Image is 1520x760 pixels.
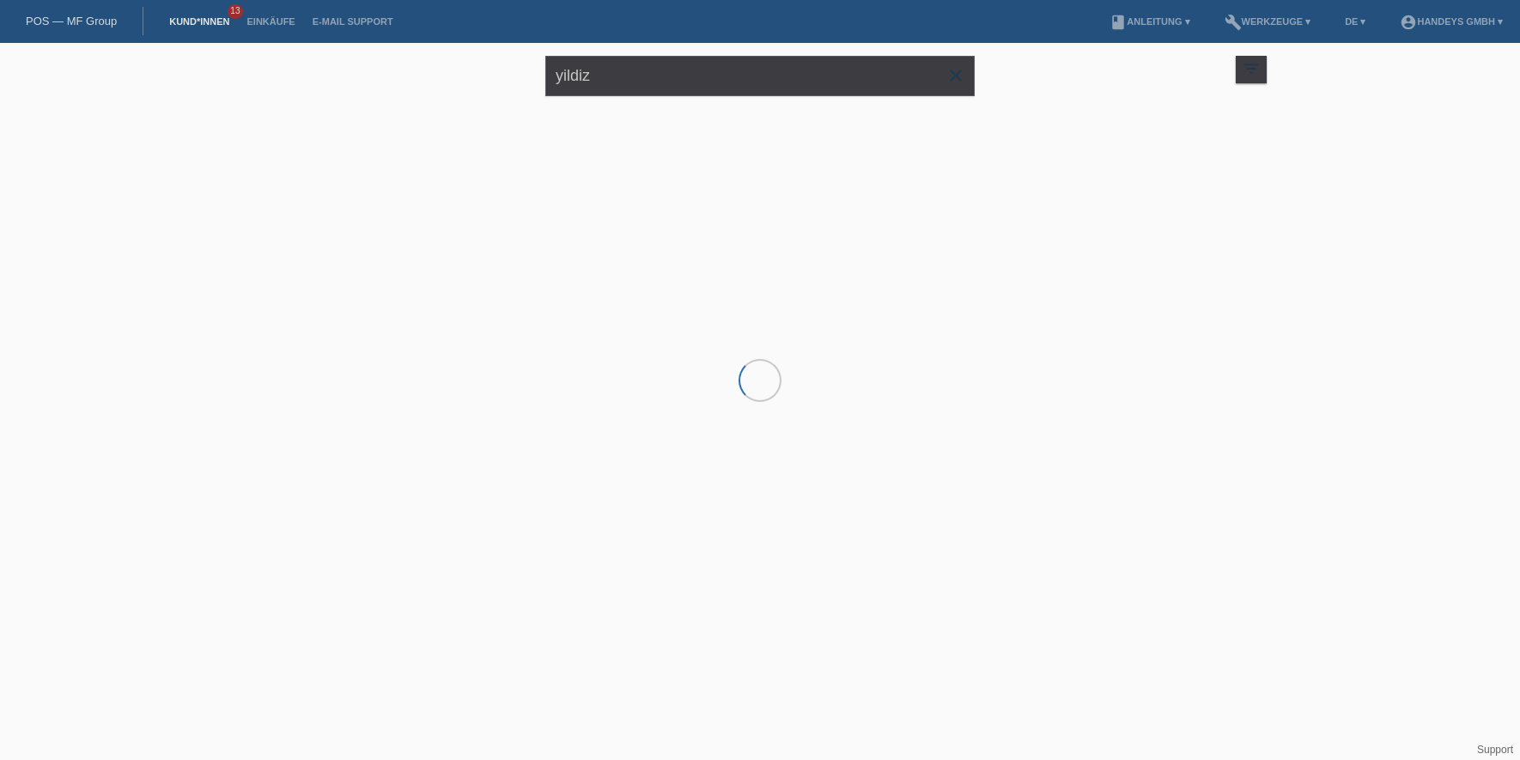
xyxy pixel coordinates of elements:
a: Einkäufe [238,16,303,27]
input: Suche... [545,56,975,96]
a: Kund*innen [161,16,238,27]
a: account_circleHandeys GmbH ▾ [1391,16,1511,27]
i: build [1225,14,1242,31]
a: E-Mail Support [304,16,402,27]
i: close [945,65,966,86]
span: 13 [228,4,243,19]
a: DE ▾ [1336,16,1374,27]
a: bookAnleitung ▾ [1101,16,1198,27]
i: filter_list [1242,59,1261,78]
a: Support [1477,744,1513,756]
i: book [1110,14,1127,31]
a: POS — MF Group [26,15,117,27]
i: account_circle [1400,14,1417,31]
a: buildWerkzeuge ▾ [1216,16,1320,27]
